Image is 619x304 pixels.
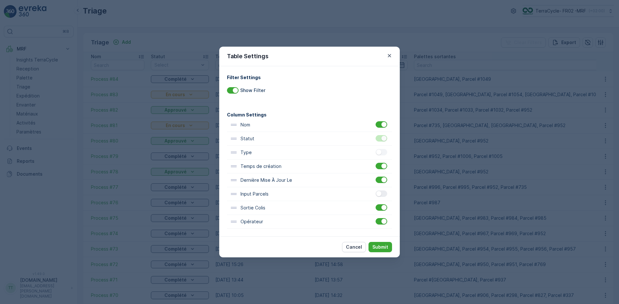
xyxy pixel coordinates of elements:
[227,74,392,81] h4: Filter Settings
[346,244,362,250] p: Cancel
[241,218,263,225] p: Opérateur
[227,146,392,160] div: Type
[227,215,392,229] div: Opérateur
[227,118,392,132] div: Nom
[342,242,366,252] button: Cancel
[241,149,252,156] p: Type
[227,201,392,215] div: Sortie Colis
[241,177,292,183] p: Dernière Mise À Jour Le
[368,242,392,252] button: Submit
[241,163,281,170] p: Temps de création
[241,191,269,197] p: Input Parcels
[227,187,392,201] div: Input Parcels
[372,244,388,250] p: Submit
[227,160,392,173] div: Temps de création
[241,122,250,128] p: Nom
[227,132,392,146] div: Statut
[241,135,254,142] p: Statut
[227,111,392,118] h4: Column Settings
[240,87,265,94] p: Show Filter
[227,173,392,187] div: Dernière Mise À Jour Le
[227,52,269,61] p: Table Settings
[241,205,265,211] p: Sortie Colis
